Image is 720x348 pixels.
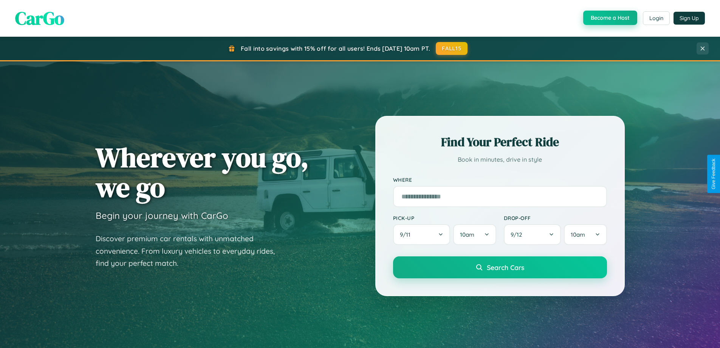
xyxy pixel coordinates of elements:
[583,11,637,25] button: Become a Host
[241,45,430,52] span: Fall into savings with 15% off for all users! Ends [DATE] 10am PT.
[643,11,670,25] button: Login
[96,233,285,270] p: Discover premium car rentals with unmatched convenience. From luxury vehicles to everyday rides, ...
[393,224,451,245] button: 9/11
[511,231,526,238] span: 9 / 12
[393,215,496,221] label: Pick-up
[460,231,474,238] span: 10am
[393,256,607,278] button: Search Cars
[436,42,468,55] button: FALL15
[711,159,716,189] div: Give Feedback
[504,215,607,221] label: Drop-off
[564,224,607,245] button: 10am
[393,176,607,183] label: Where
[96,210,228,221] h3: Begin your journey with CarGo
[571,231,585,238] span: 10am
[674,12,705,25] button: Sign Up
[393,154,607,165] p: Book in minutes, drive in style
[15,6,64,31] span: CarGo
[400,231,414,238] span: 9 / 11
[96,142,309,202] h1: Wherever you go, we go
[487,263,524,272] span: Search Cars
[393,134,607,150] h2: Find Your Perfect Ride
[453,224,496,245] button: 10am
[504,224,561,245] button: 9/12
